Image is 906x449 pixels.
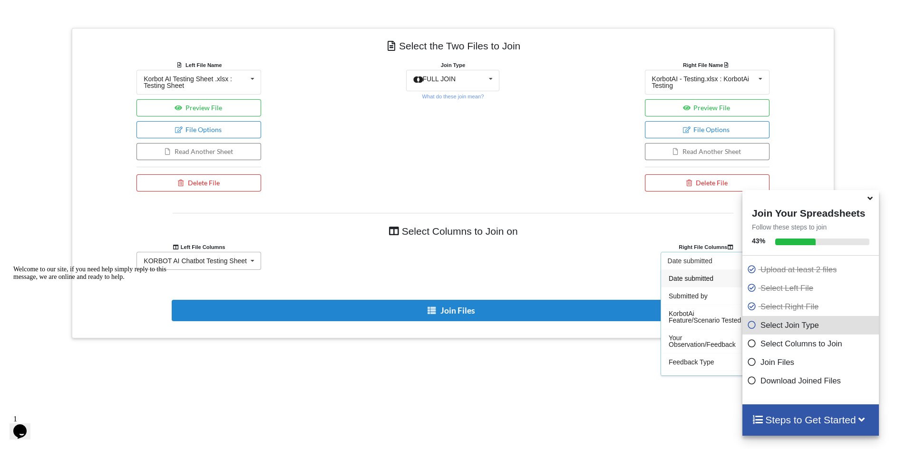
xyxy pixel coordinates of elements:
[747,356,877,368] p: Join Files
[645,143,770,160] button: Read Another Sheet
[79,35,827,57] h4: Select the Two Files to Join
[742,205,879,219] h4: Join Your Spreadsheets
[747,301,877,313] p: Select Right File
[679,244,735,250] b: Right File Columns
[669,358,714,366] span: Feedback Type
[683,62,731,68] b: Right File Name
[645,121,770,138] button: File Options
[4,4,157,19] span: Welcome to our site, if you need help simply reply to this message, we are online and ready to help.
[652,76,755,89] div: KorbotAI - Testing.xlsx : KorbotAi Testing
[4,4,175,19] div: Welcome to our site, if you need help simply reply to this message, we are online and ready to help.
[144,258,247,264] div: KORBOT AI Chatbot Testing Sheet
[747,282,877,294] p: Select Left File
[669,275,713,282] span: Date submitted
[185,62,222,68] b: Left File Name
[747,375,877,387] p: Download Joined Files
[669,310,741,324] span: KorbotAi Feature/Scenario Tested
[441,62,465,68] b: Join Type
[752,414,869,426] h4: Steps to Get Started
[669,334,736,348] span: Your Observation/Feedback
[136,143,261,160] button: Read Another Sheet
[10,262,181,406] iframe: chat widget
[144,76,247,89] div: Korbot AI Testing Sheet .xlsx : Testing Sheet
[747,319,877,331] p: Select Join Type
[136,121,261,138] button: File Options
[173,220,733,242] h4: Select Columns to Join on
[752,237,765,245] b: 43 %
[747,338,877,350] p: Select Columns to Join
[742,222,879,232] p: Follow these steps to join
[645,99,770,116] button: Preview File
[645,174,770,191] button: Delete File
[10,411,40,439] iframe: chat widget
[422,94,484,99] small: What do these join mean?
[172,300,732,321] button: Join Files
[136,99,261,116] button: Preview File
[136,174,261,191] button: Delete File
[423,75,456,83] span: FULL JOIN
[668,258,712,264] div: Date submitted
[747,264,877,276] p: Upload at least 2 files
[669,292,708,300] span: Submitted by
[173,244,225,250] b: Left File Columns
